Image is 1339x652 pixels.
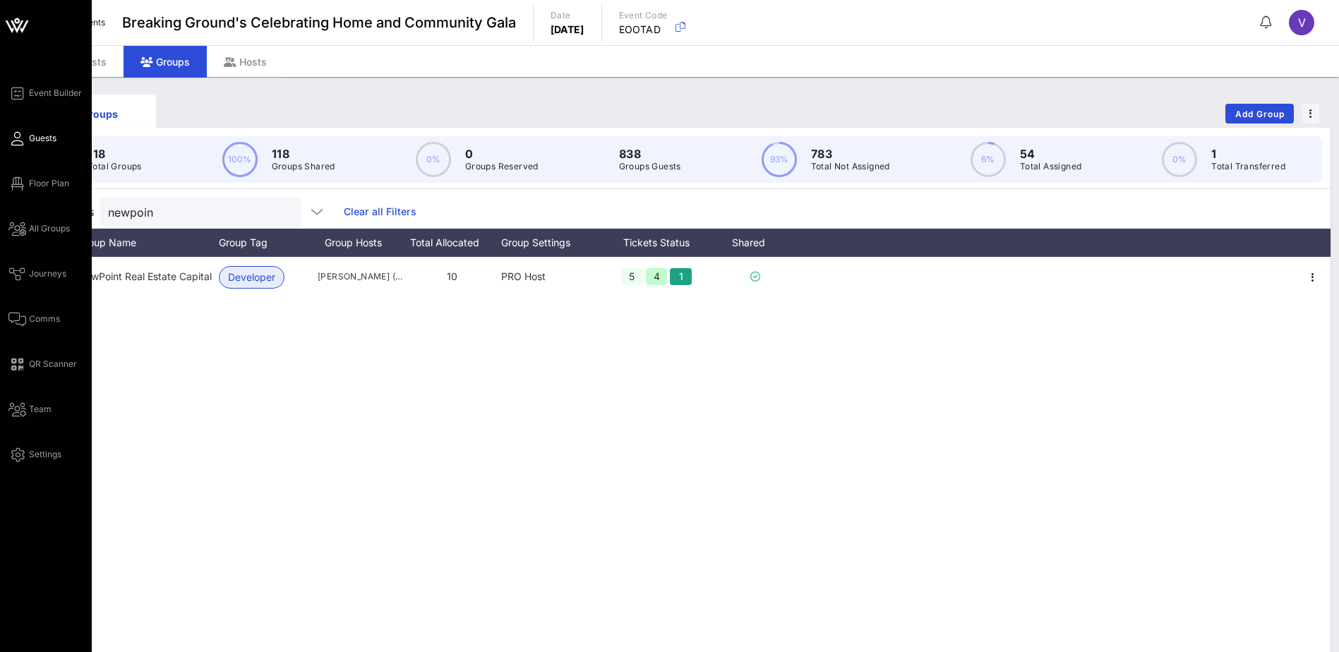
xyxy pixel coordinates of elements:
span: NewPoint Real Estate Capital [78,270,212,282]
a: Event Builder [8,85,82,102]
p: Total Transferred [1211,159,1285,174]
div: Groups [54,107,145,121]
p: 783 [811,145,890,162]
div: Hosts [207,46,284,78]
div: Group Name [78,229,219,257]
div: Group Hosts [318,229,402,257]
p: Event Code [619,8,668,23]
p: Total Groups [88,159,142,174]
a: Floor Plan [8,175,69,192]
div: Shared [713,229,798,257]
a: QR Scanner [8,356,77,373]
div: Group Settings [501,229,600,257]
p: 1 [1211,145,1285,162]
a: Team [8,401,52,418]
p: 118 [88,145,142,162]
span: QR Scanner [29,358,77,370]
span: Journeys [29,267,66,280]
div: Total Allocated [402,229,501,257]
p: EOOTAD [619,23,668,37]
span: All Groups [29,222,70,235]
p: Groups Reserved [465,159,539,174]
p: 0 [465,145,539,162]
div: 4 [646,268,668,285]
a: Settings [8,446,61,463]
div: 5 [621,268,643,285]
span: Add Group [1235,109,1285,119]
a: Guests [8,130,56,147]
span: Team [29,403,52,416]
p: Total Assigned [1020,159,1082,174]
span: Guests [29,132,56,145]
p: 118 [272,145,335,162]
div: V [1289,10,1314,35]
a: All Groups [8,220,70,237]
div: Tickets Status [600,229,713,257]
p: Groups Shared [272,159,335,174]
p: [DATE] [551,23,584,37]
button: Add Group [1225,104,1294,123]
span: Floor Plan [29,177,69,190]
span: [PERSON_NAME] ([PERSON_NAME][EMAIL_ADDRESS][PERSON_NAME][DOMAIN_NAME]) [318,270,402,284]
div: 1 [670,268,692,285]
div: Groups [124,46,207,78]
a: Journeys [8,265,66,282]
p: Groups Guests [619,159,681,174]
p: 838 [619,145,681,162]
a: Comms [8,310,60,327]
span: Comms [29,313,60,325]
p: Total Not Assigned [811,159,890,174]
p: 54 [1020,145,1082,162]
div: Group Tag [219,229,318,257]
span: Settings [29,448,61,461]
span: Developer [228,267,275,288]
span: V [1298,16,1306,30]
div: PRO Host [501,257,600,296]
span: Event Builder [29,87,82,99]
span: Breaking Ground's Celebrating Home and Community Gala [122,12,516,33]
p: Date [551,8,584,23]
a: Clear all Filters [344,204,416,219]
span: 10 [447,270,457,282]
